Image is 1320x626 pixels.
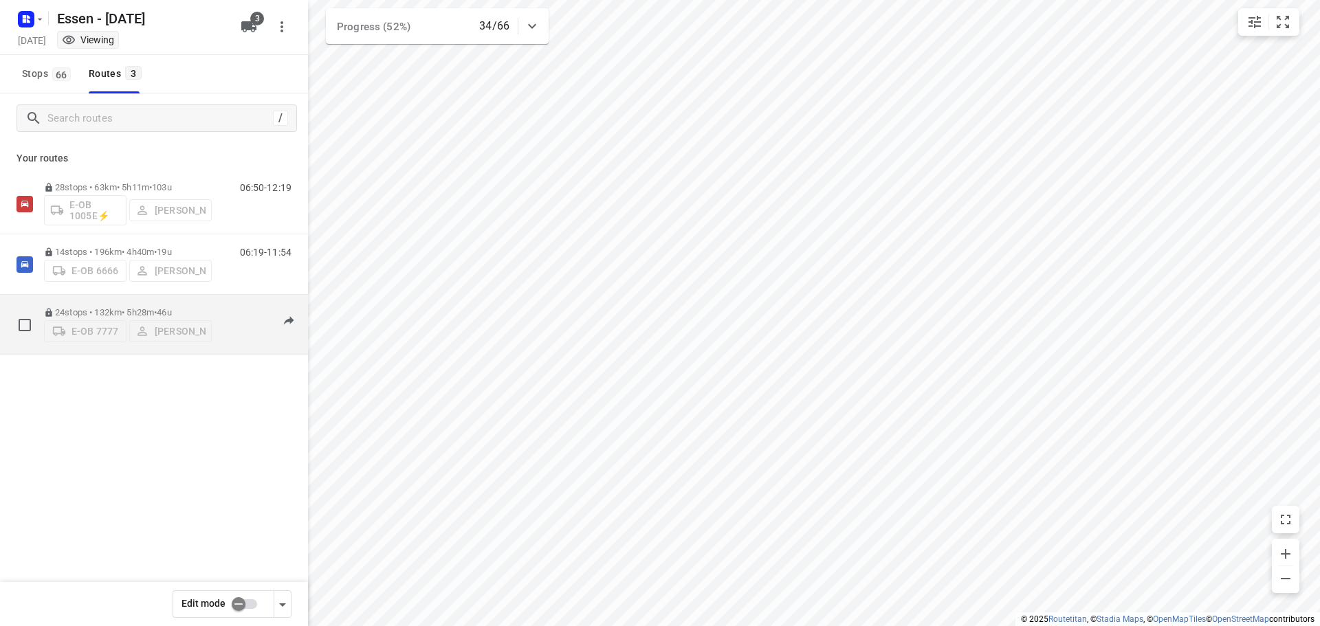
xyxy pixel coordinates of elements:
[274,595,291,612] div: Driver app settings
[154,247,157,257] span: •
[250,12,264,25] span: 3
[1269,8,1297,36] button: Fit zoom
[44,247,212,257] p: 14 stops • 196km • 4h40m
[479,18,509,34] p: 34/66
[275,307,302,335] button: Send to driver
[240,182,291,193] p: 06:50-12:19
[1048,614,1087,624] a: Routetitan
[62,33,114,47] div: You are currently in view mode. To make any changes, go to edit project.
[157,307,171,317] span: 46u
[149,182,152,192] span: •
[22,65,75,82] span: Stops
[44,182,212,192] p: 28 stops • 63km • 5h11m
[1241,8,1268,36] button: Map settings
[157,247,171,257] span: 19u
[1021,614,1314,624] li: © 2025 , © , © © contributors
[235,13,263,41] button: 3
[47,108,273,129] input: Search routes
[11,311,38,339] span: Select
[337,21,410,33] span: Progress (52%)
[1153,614,1206,624] a: OpenMapTiles
[89,65,146,82] div: Routes
[52,67,71,81] span: 66
[268,13,296,41] button: More
[326,8,549,44] div: Progress (52%)34/66
[1097,614,1143,624] a: Stadia Maps
[154,307,157,317] span: •
[1238,8,1299,36] div: small contained button group
[240,247,291,258] p: 06:19-11:54
[125,66,142,80] span: 3
[273,111,288,126] div: /
[181,598,225,609] span: Edit mode
[1212,614,1269,624] a: OpenStreetMap
[44,307,212,317] p: 24 stops • 132km • 5h28m
[152,182,172,192] span: 103u
[16,151,291,166] p: Your routes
